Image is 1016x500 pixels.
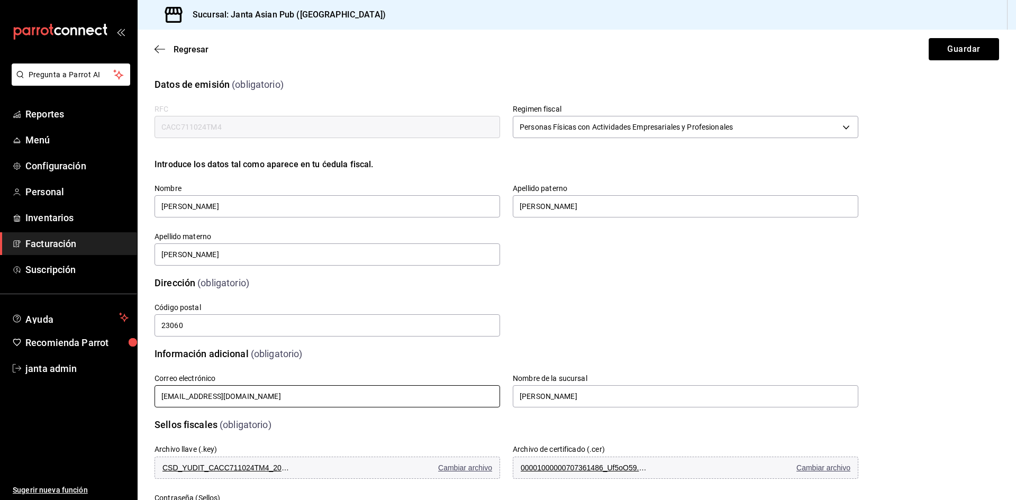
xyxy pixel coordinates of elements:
div: Sellos fiscales [155,417,217,432]
div: Dirección [155,276,195,290]
label: Nombre de la sucursal [513,375,858,382]
button: open_drawer_menu [116,28,125,36]
span: 00001000000707361486_Uf5oO59.cer [521,463,648,472]
span: CSD_YUDIT_CACC711024TM4_20240517_124411_bM54d1R.key [162,463,289,472]
label: Archivo de certificado (.cer) [513,446,605,453]
label: RFC [155,105,500,113]
label: Archivo llave (.key) [155,446,217,453]
div: (obligatorio) [220,417,271,432]
div: Datos de emisión [155,77,230,92]
span: Sugerir nueva función [13,485,129,496]
button: 00001000000707361486_Uf5oO59.cerCambiar archivo [513,457,858,479]
h3: Sucursal: Janta Asian Pub ([GEOGRAPHIC_DATA]) [184,8,386,21]
label: Apellido paterno [513,185,858,192]
label: Regimen fiscal [513,105,858,113]
span: Personas Físicas con Actividades Empresariales y Profesionales [520,122,733,132]
a: Pregunta a Parrot AI [7,77,130,88]
span: Reportes [25,107,129,121]
button: Regresar [155,44,208,54]
button: Guardar [929,38,999,60]
button: Pregunta a Parrot AI [12,63,130,86]
label: Nombre [155,185,500,192]
div: Información adicional [155,347,249,361]
span: Recomienda Parrot [25,335,129,350]
span: janta admin [25,361,129,376]
div: (obligatorio) [232,77,284,92]
div: Introduce los datos tal como aparece en tu ćedula fiscal. [155,158,858,171]
span: Personal [25,185,129,199]
span: Pregunta a Parrot AI [29,69,114,80]
span: Configuración [25,159,129,173]
span: Facturación [25,237,129,251]
span: Ayuda [25,311,115,324]
span: Suscripción [25,262,129,277]
span: Regresar [174,44,208,54]
label: Correo electrónico [155,375,500,382]
div: (obligatorio) [197,276,249,290]
input: Obligatorio [155,314,500,337]
span: Cambiar archivo [438,463,492,472]
span: Cambiar archivo [796,463,850,472]
label: Apellido materno [155,233,500,240]
button: CSD_YUDIT_CACC711024TM4_20240517_124411_bM54d1R.keyCambiar archivo [155,457,500,479]
span: Menú [25,133,129,147]
label: Código postal [155,304,500,311]
div: (obligatorio) [251,347,303,361]
span: Inventarios [25,211,129,225]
